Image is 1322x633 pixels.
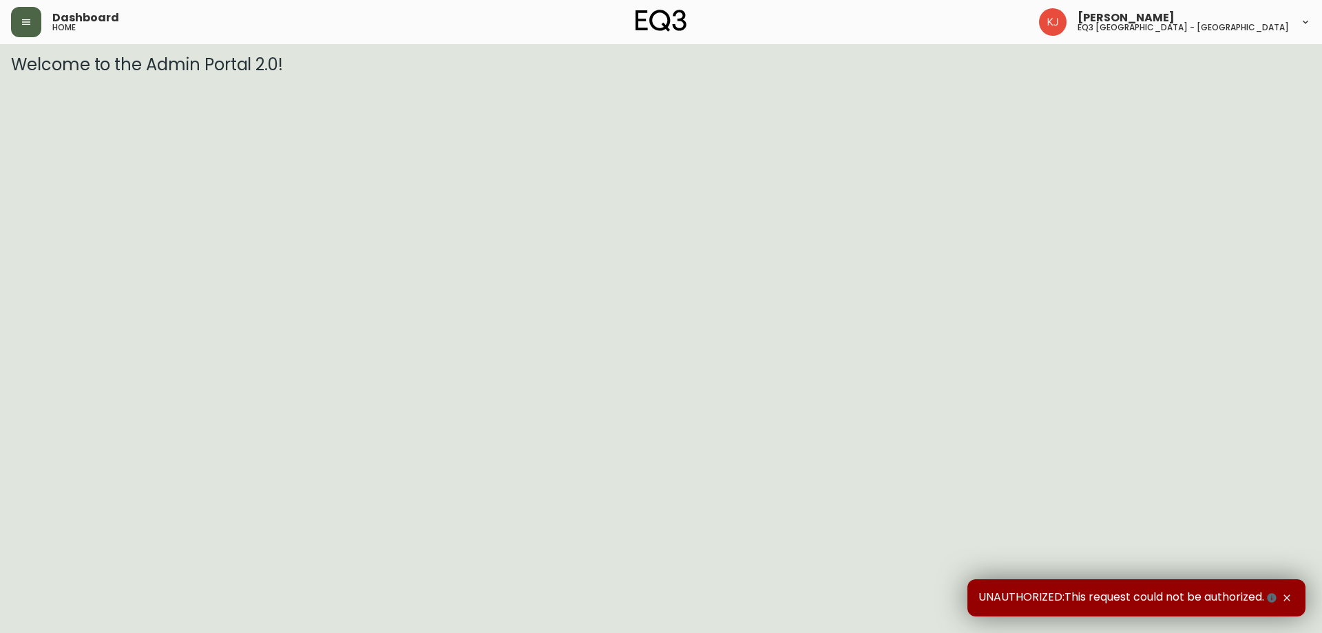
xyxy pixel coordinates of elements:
[978,590,1279,605] span: UNAUTHORIZED:This request could not be authorized.
[1078,23,1289,32] h5: eq3 [GEOGRAPHIC_DATA] - [GEOGRAPHIC_DATA]
[11,55,1311,74] h3: Welcome to the Admin Portal 2.0!
[52,23,76,32] h5: home
[1039,8,1067,36] img: 24a625d34e264d2520941288c4a55f8e
[52,12,119,23] span: Dashboard
[1078,12,1175,23] span: [PERSON_NAME]
[636,10,686,32] img: logo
